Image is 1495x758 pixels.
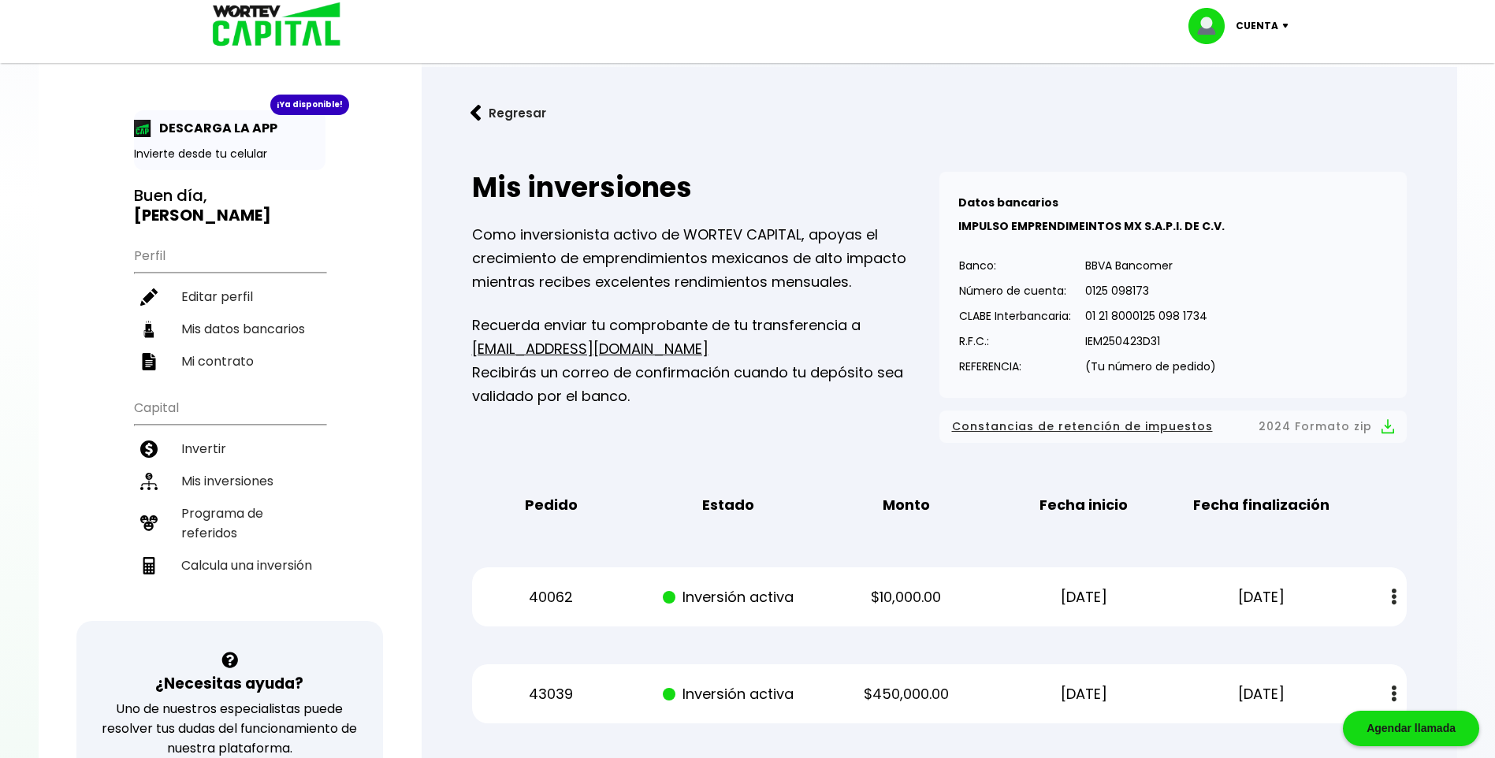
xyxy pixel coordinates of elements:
div: ¡Ya disponible! [270,95,349,115]
p: [DATE] [1187,585,1337,609]
a: Mi contrato [134,345,325,377]
img: calculadora-icon.17d418c4.svg [140,557,158,574]
div: Agendar llamada [1343,711,1479,746]
p: Uno de nuestros especialistas puede resolver tus dudas del funcionamiento de nuestra plataforma. [97,699,363,758]
img: editar-icon.952d3147.svg [140,288,158,306]
p: BBVA Bancomer [1085,254,1216,277]
b: Monto [883,493,930,517]
a: Editar perfil [134,281,325,313]
p: 43039 [476,682,626,706]
h2: Mis inversiones [472,172,939,203]
a: flecha izquierdaRegresar [447,92,1432,134]
p: CLABE Interbancaria: [959,304,1071,328]
a: [EMAIL_ADDRESS][DOMAIN_NAME] [472,339,708,359]
h3: ¿Necesitas ayuda? [155,672,303,695]
img: profile-image [1188,8,1236,44]
p: Como inversionista activo de WORTEV CAPITAL, apoyas el crecimiento de emprendimientos mexicanos d... [472,223,939,294]
p: Inversión activa [654,585,804,609]
h3: Buen día, [134,186,325,225]
b: Fecha inicio [1039,493,1128,517]
a: Mis inversiones [134,465,325,497]
p: Inversión activa [654,682,804,706]
ul: Capital [134,390,325,621]
b: IMPULSO EMPRENDIMEINTOS MX S.A.P.I. DE C.V. [958,218,1225,234]
p: $10,000.00 [831,585,981,609]
a: Programa de referidos [134,497,325,549]
p: $450,000.00 [831,682,981,706]
b: Estado [702,493,754,517]
p: [DATE] [1009,585,1158,609]
p: Banco: [959,254,1071,277]
a: Invertir [134,433,325,465]
p: 01 21 8000125 098 1734 [1085,304,1216,328]
ul: Perfil [134,238,325,377]
a: Calcula una inversión [134,549,325,582]
p: (Tu número de pedido) [1085,355,1216,378]
p: IEM250423D31 [1085,329,1216,353]
img: recomiendanos-icon.9b8e9327.svg [140,515,158,532]
p: 40062 [476,585,626,609]
img: contrato-icon.f2db500c.svg [140,353,158,370]
p: [DATE] [1009,682,1158,706]
p: Cuenta [1236,14,1278,38]
p: Invierte desde tu celular [134,146,325,162]
a: Mis datos bancarios [134,313,325,345]
img: invertir-icon.b3b967d7.svg [140,440,158,458]
p: DESCARGA LA APP [151,118,277,138]
p: Número de cuenta: [959,279,1071,303]
img: app-icon [134,120,151,137]
img: datos-icon.10cf9172.svg [140,321,158,338]
button: Regresar [447,92,570,134]
img: icon-down [1278,24,1300,28]
p: REFERENCIA: [959,355,1071,378]
button: Constancias de retención de impuestos2024 Formato zip [952,417,1394,437]
span: Constancias de retención de impuestos [952,417,1213,437]
p: R.F.C.: [959,329,1071,353]
p: 0125 098173 [1085,279,1216,303]
b: Datos bancarios [958,195,1058,210]
p: [DATE] [1187,682,1337,706]
img: inversiones-icon.6695dc30.svg [140,473,158,490]
b: Fecha finalización [1193,493,1330,517]
img: flecha izquierda [470,105,482,121]
b: Pedido [525,493,578,517]
b: [PERSON_NAME] [134,204,271,226]
p: Recuerda enviar tu comprobante de tu transferencia a Recibirás un correo de confirmación cuando t... [472,314,939,408]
